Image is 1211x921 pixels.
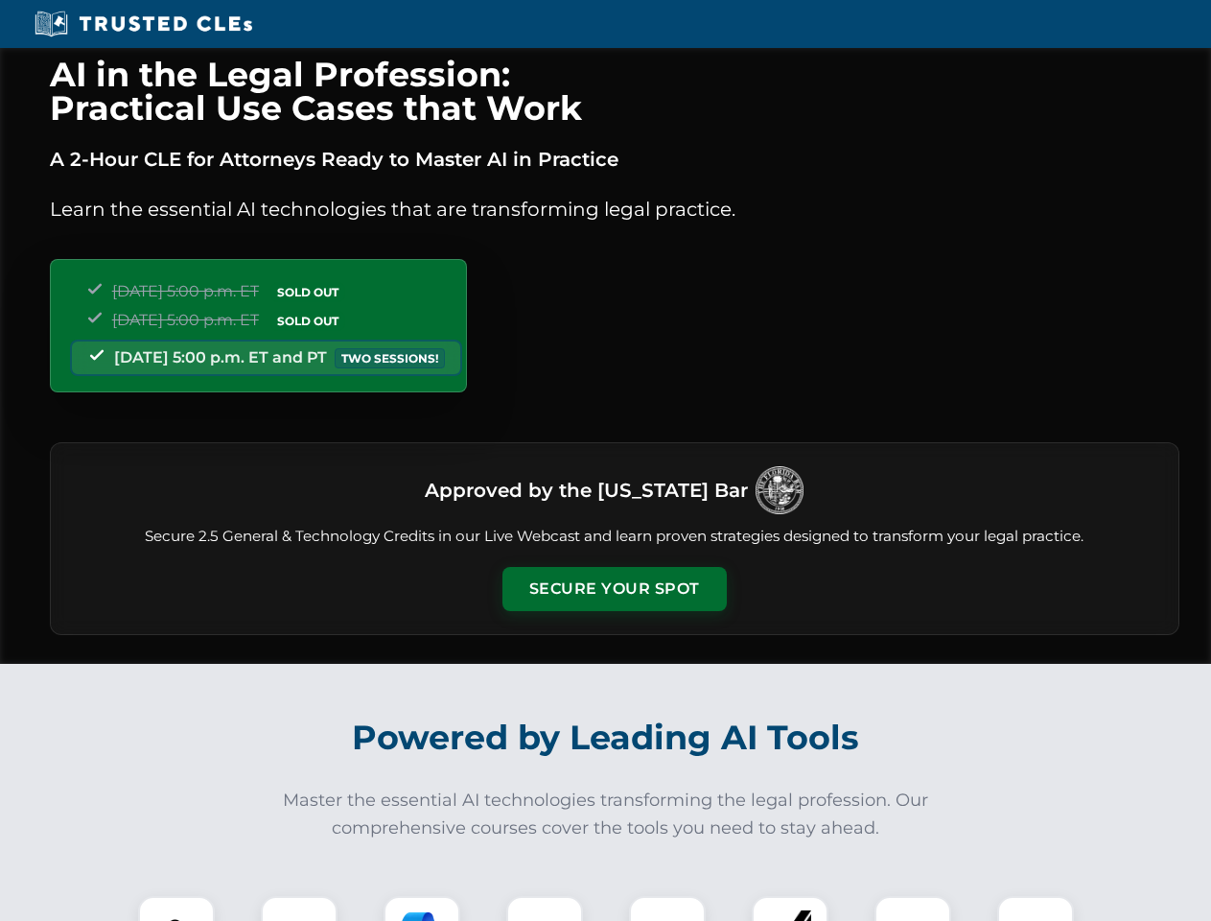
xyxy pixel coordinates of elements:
p: Secure 2.5 General & Technology Credits in our Live Webcast and learn proven strategies designed ... [74,526,1155,548]
p: Learn the essential AI technologies that are transforming legal practice. [50,194,1179,224]
img: Trusted CLEs [29,10,258,38]
p: A 2-Hour CLE for Attorneys Ready to Master AI in Practice [50,144,1179,175]
p: Master the essential AI technologies transforming the legal profession. Our comprehensive courses... [270,787,942,842]
span: SOLD OUT [270,311,345,331]
span: SOLD OUT [270,282,345,302]
h2: Powered by Leading AI Tools [75,704,1137,771]
img: Logo [756,466,803,514]
span: [DATE] 5:00 p.m. ET [112,282,259,300]
h1: AI in the Legal Profession: Practical Use Cases that Work [50,58,1179,125]
h3: Approved by the [US_STATE] Bar [425,473,748,508]
span: [DATE] 5:00 p.m. ET [112,311,259,329]
button: Secure Your Spot [502,567,727,611]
